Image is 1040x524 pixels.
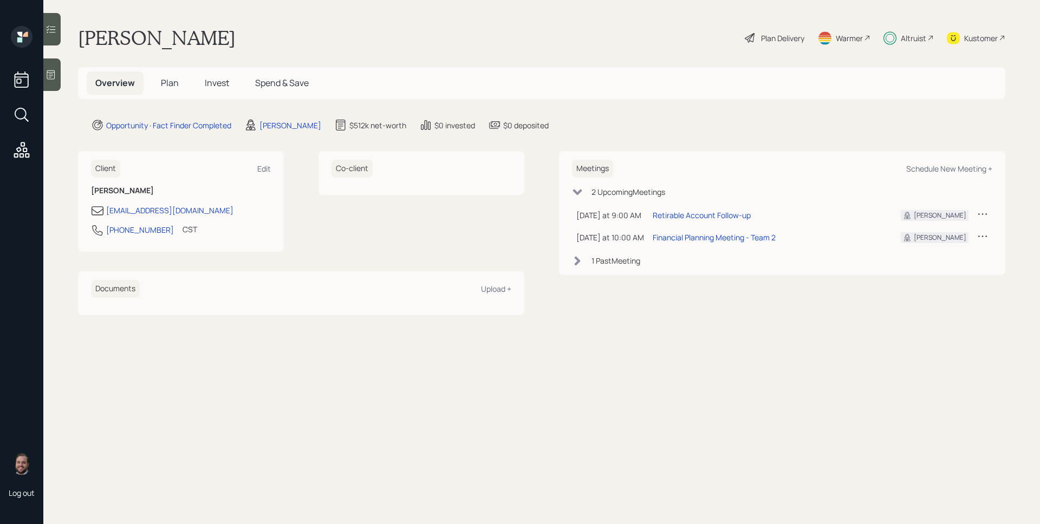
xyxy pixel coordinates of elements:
span: Spend & Save [255,77,309,89]
h6: Documents [91,280,140,298]
div: Warmer [836,32,863,44]
span: Plan [161,77,179,89]
div: Financial Planning Meeting - Team 2 [653,232,776,243]
span: Invest [205,77,229,89]
div: Opportunity · Fact Finder Completed [106,120,231,131]
div: Altruist [901,32,926,44]
span: Overview [95,77,135,89]
div: Plan Delivery [761,32,804,44]
div: $0 invested [434,120,475,131]
div: Schedule New Meeting + [906,163,992,174]
h6: Client [91,160,120,178]
div: [DATE] at 10:00 AM [576,232,644,243]
div: Retirable Account Follow-up [653,209,751,221]
div: CST [183,224,197,235]
img: james-distasi-headshot.png [11,453,32,475]
div: [PHONE_NUMBER] [106,224,174,235]
h6: [PERSON_NAME] [91,186,271,195]
div: [DATE] at 9:00 AM [576,209,644,221]
div: 1 Past Meeting [591,255,640,266]
div: 2 Upcoming Meeting s [591,186,665,198]
h6: Meetings [572,160,613,178]
div: Edit [257,163,271,174]
div: [PERSON_NAME] [259,120,321,131]
h6: Co-client [331,160,373,178]
div: Kustomer [964,32,998,44]
div: Log out [9,488,35,498]
div: Upload + [481,284,511,294]
h1: [PERSON_NAME] [78,26,236,50]
div: $0 deposited [503,120,549,131]
div: [PERSON_NAME] [914,233,966,243]
div: $512k net-worth [349,120,406,131]
div: [EMAIL_ADDRESS][DOMAIN_NAME] [106,205,233,216]
div: [PERSON_NAME] [914,211,966,220]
